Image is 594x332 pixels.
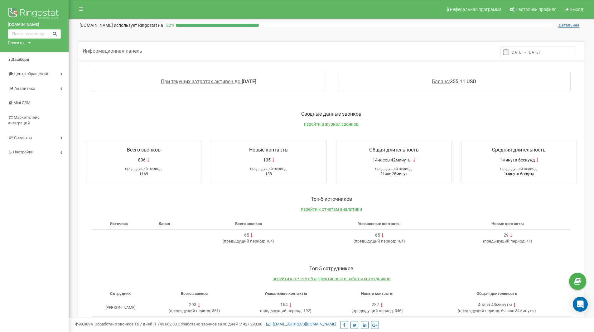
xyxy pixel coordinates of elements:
[235,221,262,226] span: Всего звонков
[161,79,242,84] span: При текущих затратах активен до:
[110,291,131,296] span: Сотрудник
[265,172,272,176] span: 188
[355,239,396,243] span: предыдущий период:
[483,239,532,243] span: ( 41 )
[372,302,379,308] div: 287
[450,7,502,12] span: Реферальная программа
[375,166,413,171] span: предыдущий период:
[280,302,288,308] div: 164
[11,57,29,62] span: Дашборд
[154,322,177,326] u: 1 745 662,00
[304,122,359,127] a: перейти в журнал звонков
[504,172,534,176] span: 1минута 6секунд
[484,239,525,243] span: предыдущий период:
[181,291,208,296] span: Всего звонков
[353,308,394,313] span: предыдущий период:
[14,86,35,91] span: Аналитика
[125,166,162,171] span: предыдущий период:
[478,302,512,308] div: 4часа 43минуты
[458,308,536,313] span: ( 6часов 34минуты )
[260,308,311,313] span: ( 192 )
[8,29,61,39] input: Поиск по номеру
[273,276,390,281] a: перейти к отчету об эффективности работы сотрудников
[266,322,336,326] a: [EMAIL_ADDRESS][DOMAIN_NAME]
[375,232,380,238] div: 65
[500,166,538,171] span: предыдущий период:
[178,322,262,326] span: Обработано звонков за 30 дней :
[110,221,128,226] span: Источник
[189,302,196,308] div: 293
[223,239,274,243] span: ( 104 )
[361,291,394,296] span: Новые контакты
[354,239,405,243] span: ( 104 )
[261,308,302,313] span: предыдущий период:
[309,266,353,272] span: Toп-5 сотрудников
[13,150,34,154] span: Настройки
[224,239,265,243] span: предыдущий период:
[83,48,142,54] span: Информационная панель
[491,221,524,226] span: Новые контакты
[264,291,307,296] span: Уникальные контакты
[244,232,249,238] div: 65
[14,71,48,76] span: Центр обращений
[80,22,163,28] p: [DOMAIN_NAME]
[8,40,24,46] div: Проекты
[515,7,557,12] span: Настройки профиля
[161,79,256,84] a: При текущих затратах активен до:[DATE]
[75,322,94,326] span: 99,989%
[249,147,288,153] span: Новые контакты
[250,166,287,171] span: предыдущий период:
[570,7,583,12] span: Выход
[358,221,401,226] span: Уникальные контакты
[301,207,362,212] a: перейти к отчетам аналитики
[114,23,163,28] span: использует Ringostat на
[504,232,509,238] div: 29
[8,22,61,28] a: [DOMAIN_NAME]
[476,291,517,296] span: Общая длительность
[369,147,419,153] span: Общая длительность
[170,308,211,313] span: предыдущий период:
[380,172,407,176] span: 21час 28минут
[373,157,412,163] span: 14часов 42минуты
[13,100,30,105] span: Mini CRM
[139,172,148,176] span: 1169
[8,6,61,22] img: Ringostat logo
[492,147,546,153] span: Средняя длительность
[432,79,450,84] span: Баланс:
[159,221,170,226] span: Канал
[169,308,220,313] span: ( 361 )
[459,308,500,313] span: предыдущий период:
[500,157,535,163] span: 1минута 6секунд
[301,111,361,117] span: Сводные данные звонков
[573,297,588,312] div: Open Intercom Messenger
[92,299,149,317] td: [PERSON_NAME]
[351,308,403,313] span: ( 346 )
[94,322,177,326] span: Обработано звонков за 7 дней :
[311,196,352,202] span: Toп-5 источников
[138,157,146,163] span: 806
[14,135,32,140] span: Средства
[558,23,579,28] span: Детальнее
[8,115,40,126] span: Маркетплейс интеграций
[432,79,476,84] a: Баланс:355,11 USD
[163,22,176,28] p: 22 %
[263,157,271,163] span: 135
[240,322,262,326] u: 7 427 293,00
[127,147,161,153] span: Всего звонков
